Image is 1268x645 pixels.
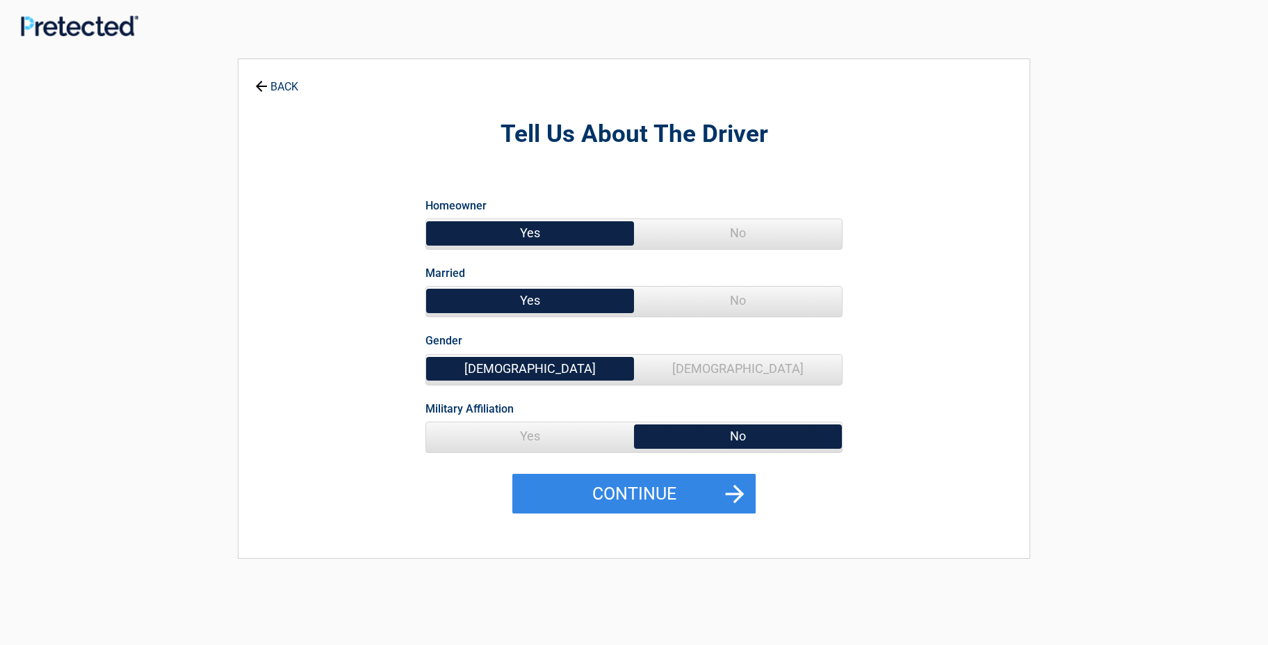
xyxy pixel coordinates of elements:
label: Homeowner [425,196,487,215]
label: Married [425,264,465,282]
img: Main Logo [21,15,138,37]
button: Continue [512,474,756,514]
a: BACK [252,68,301,93]
span: Yes [426,219,634,247]
span: Yes [426,287,634,314]
span: No [634,287,842,314]
span: [DEMOGRAPHIC_DATA] [426,355,634,383]
label: Military Affiliation [425,399,514,418]
span: No [634,422,842,450]
span: Yes [426,422,634,450]
span: No [634,219,842,247]
label: Gender [425,331,462,350]
h2: Tell Us About The Driver [315,118,953,151]
span: [DEMOGRAPHIC_DATA] [634,355,842,383]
